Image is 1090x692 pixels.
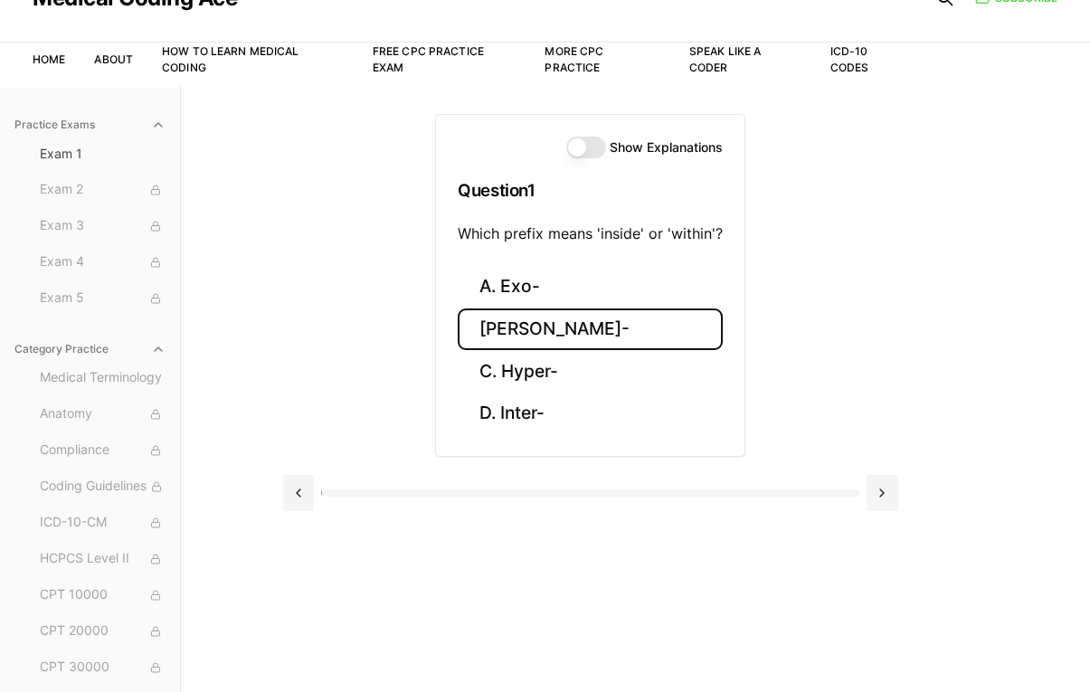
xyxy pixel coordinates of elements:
[830,44,869,74] a: ICD-10 Codes
[33,617,173,646] button: CPT 20000
[40,441,166,460] span: Compliance
[33,284,173,313] button: Exam 5
[94,52,133,66] a: About
[33,436,173,465] button: Compliance
[162,44,299,74] a: How to Learn Medical Coding
[7,110,173,139] button: Practice Exams
[40,145,166,163] span: Exam 1
[40,658,166,678] span: CPT 30000
[33,175,173,204] button: Exam 2
[545,44,603,74] a: More CPC Practice
[40,252,166,272] span: Exam 4
[33,653,173,682] button: CPT 30000
[458,393,723,435] button: D. Inter-
[33,400,173,429] button: Anatomy
[33,581,173,610] button: CPT 10000
[7,335,173,364] button: Category Practice
[40,404,166,424] span: Anatomy
[40,216,166,236] span: Exam 3
[33,139,173,168] button: Exam 1
[373,44,484,74] a: Free CPC Practice Exam
[40,549,166,569] span: HCPCS Level II
[33,508,173,537] button: ICD-10-CM
[40,477,166,497] span: Coding Guidelines
[458,266,723,308] button: A. Exo-
[689,44,761,74] a: Speak Like a Coder
[40,513,166,533] span: ICD-10-CM
[40,585,166,605] span: CPT 10000
[33,472,173,501] button: Coding Guidelines
[40,180,166,200] span: Exam 2
[458,308,723,351] button: [PERSON_NAME]-
[40,621,166,641] span: CPT 20000
[610,141,723,154] label: Show Explanations
[33,52,65,66] a: Home
[33,545,173,574] button: HCPCS Level II
[33,212,173,241] button: Exam 3
[458,350,723,393] button: C. Hyper-
[33,364,173,393] button: Medical Terminology
[40,289,166,308] span: Exam 5
[458,164,723,217] h3: Question 1
[33,248,173,277] button: Exam 4
[458,223,723,244] p: Which prefix means 'inside' or 'within'?
[40,368,166,388] span: Medical Terminology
